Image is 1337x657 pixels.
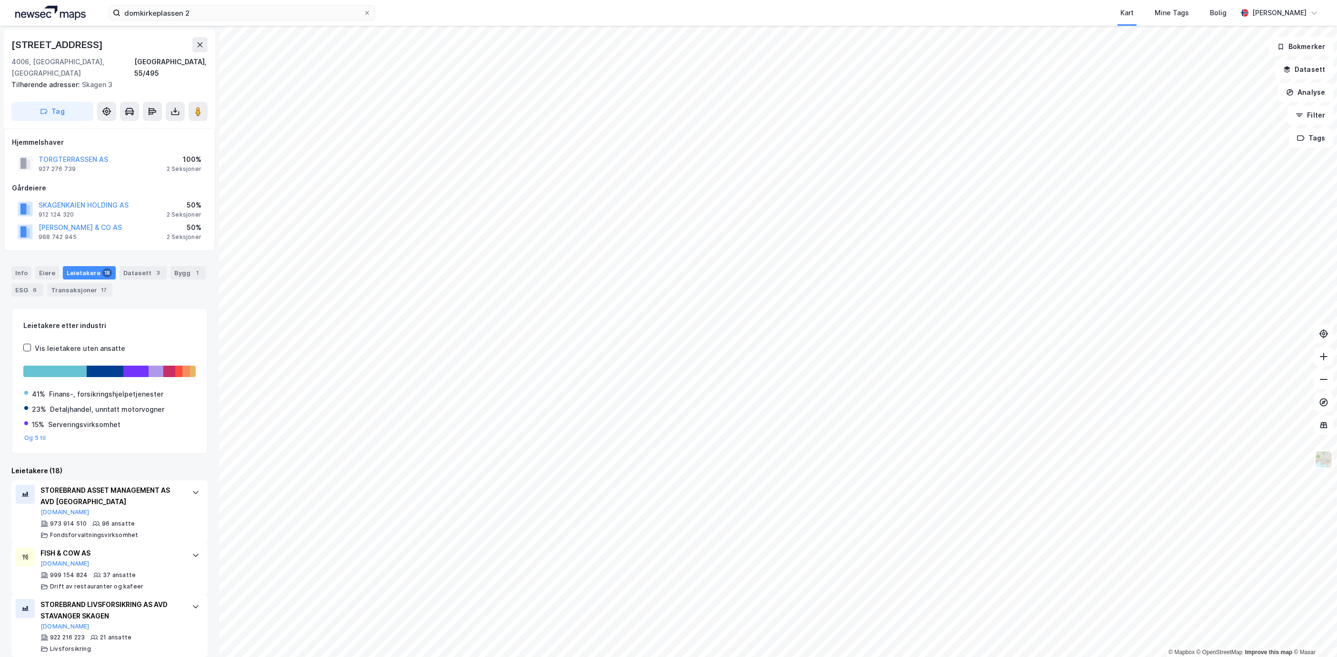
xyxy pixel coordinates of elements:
[32,388,45,400] div: 41%
[102,520,135,528] div: 96 ansatte
[1245,649,1292,656] a: Improve this map
[1168,649,1195,656] a: Mapbox
[1289,611,1337,657] div: Kontrollprogram for chat
[167,233,201,241] div: 2 Seksjoner
[167,165,201,173] div: 2 Seksjoner
[170,266,206,279] div: Bygg
[32,419,44,430] div: 15%
[40,485,182,508] div: STOREBRAND ASSET MANAGEMENT AS AVD [GEOGRAPHIC_DATA]
[50,634,85,641] div: 922 216 223
[1120,7,1134,19] div: Kart
[50,645,91,653] div: Livsforsikring
[192,268,202,278] div: 1
[167,211,201,219] div: 2 Seksjoner
[1315,450,1333,468] img: Z
[11,80,82,89] span: Tilhørende adresser:
[12,182,207,194] div: Gårdeiere
[32,404,46,415] div: 23%
[50,531,138,539] div: Fondsforvaltningsvirksomhet
[15,6,86,20] img: logo.a4113a55bc3d86da70a041830d287a7e.svg
[1278,83,1333,102] button: Analyse
[120,266,167,279] div: Datasett
[50,583,143,590] div: Drift av restauranter og kafeer
[100,634,131,641] div: 21 ansatte
[1197,649,1243,656] a: OpenStreetMap
[40,623,90,630] button: [DOMAIN_NAME]
[11,266,31,279] div: Info
[1289,129,1333,148] button: Tags
[35,266,59,279] div: Eiere
[40,599,182,622] div: STOREBRAND LIVSFORSIKRING AS AVD STAVANGER SKAGEN
[1269,37,1333,56] button: Bokmerker
[153,268,163,278] div: 3
[40,560,90,567] button: [DOMAIN_NAME]
[103,571,136,579] div: 37 ansatte
[99,285,109,295] div: 17
[11,102,93,121] button: Tag
[30,285,40,295] div: 6
[134,56,208,79] div: [GEOGRAPHIC_DATA], 55/495
[39,211,74,219] div: 912 124 320
[40,508,90,516] button: [DOMAIN_NAME]
[24,434,46,442] button: Og 5 til
[39,165,76,173] div: 927 276 739
[167,154,201,165] div: 100%
[1210,7,1227,19] div: Bolig
[35,343,125,354] div: Vis leietakere uten ansatte
[120,6,363,20] input: Søk på adresse, matrikkel, gårdeiere, leietakere eller personer
[47,283,112,297] div: Transaksjoner
[12,137,207,148] div: Hjemmelshaver
[11,465,208,477] div: Leietakere (18)
[63,266,116,279] div: Leietakere
[11,56,134,79] div: 4006, [GEOGRAPHIC_DATA], [GEOGRAPHIC_DATA]
[49,388,163,400] div: Finans-, forsikringshjelpetjenester
[50,520,87,528] div: 973 914 510
[40,547,182,559] div: FISH & COW AS
[11,79,200,90] div: Skagen 3
[11,283,43,297] div: ESG
[167,199,201,211] div: 50%
[1287,106,1333,125] button: Filter
[48,419,120,430] div: Serveringsvirksomhet
[1289,611,1337,657] iframe: Chat Widget
[167,222,201,233] div: 50%
[1155,7,1189,19] div: Mine Tags
[102,268,112,278] div: 18
[1275,60,1333,79] button: Datasett
[50,571,88,579] div: 999 154 824
[23,320,196,331] div: Leietakere etter industri
[50,404,164,415] div: Detaljhandel, unntatt motorvogner
[11,37,105,52] div: [STREET_ADDRESS]
[39,233,77,241] div: 988 742 945
[1252,7,1307,19] div: [PERSON_NAME]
